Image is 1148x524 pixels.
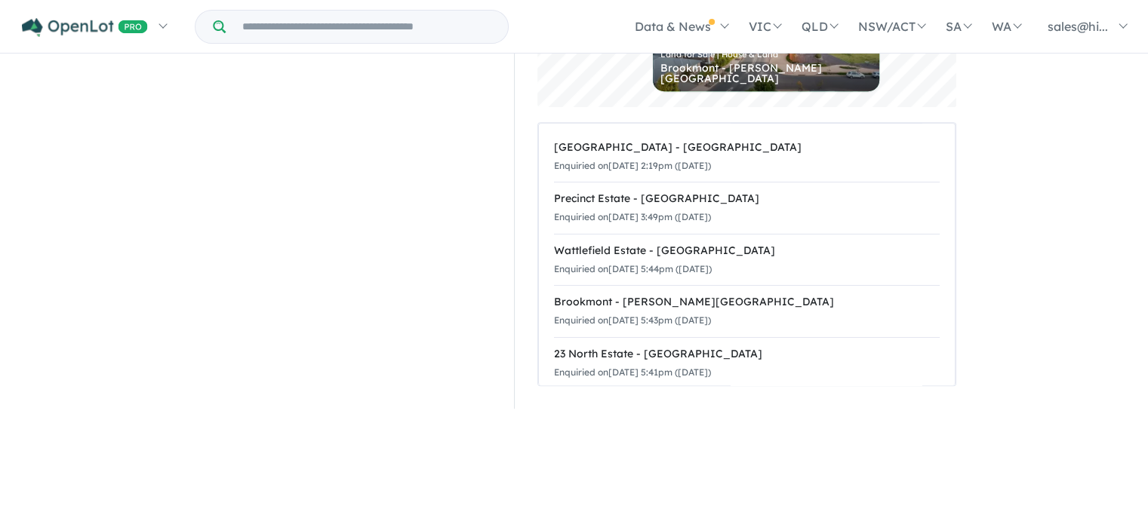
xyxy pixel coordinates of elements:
[554,131,940,183] a: [GEOGRAPHIC_DATA] - [GEOGRAPHIC_DATA]Enquiried on[DATE] 2:19pm ([DATE])
[554,190,940,208] div: Precinct Estate - [GEOGRAPHIC_DATA]
[554,366,711,378] small: Enquiried on [DATE] 5:41pm ([DATE])
[554,211,711,222] small: Enquiried on [DATE] 3:49pm ([DATE])
[554,285,940,338] a: Brookmont - [PERSON_NAME][GEOGRAPHIC_DATA]Enquiried on[DATE] 5:43pm ([DATE])
[554,160,711,171] small: Enquiried on [DATE] 2:19pm ([DATE])
[660,51,872,59] div: Land for Sale | House & Land
[554,234,940,287] a: Wattlefield Estate - [GEOGRAPHIC_DATA]Enquiried on[DATE] 5:44pm ([DATE])
[1048,19,1108,34] span: sales@hi...
[660,63,872,84] div: Brookmont - [PERSON_NAME][GEOGRAPHIC_DATA]
[554,263,712,274] small: Enquiried on [DATE] 5:44pm ([DATE])
[554,242,940,260] div: Wattlefield Estate - [GEOGRAPHIC_DATA]
[554,345,940,363] div: 23 North Estate - [GEOGRAPHIC_DATA]
[554,139,940,157] div: [GEOGRAPHIC_DATA] - [GEOGRAPHIC_DATA]
[229,11,505,43] input: Try estate name, suburb, builder or developer
[554,293,940,311] div: Brookmont - [PERSON_NAME][GEOGRAPHIC_DATA]
[22,18,148,37] img: Openlot PRO Logo White
[554,314,711,326] small: Enquiried on [DATE] 5:43pm ([DATE])
[554,182,940,234] a: Precinct Estate - [GEOGRAPHIC_DATA]Enquiried on[DATE] 3:49pm ([DATE])
[554,337,940,390] a: 23 North Estate - [GEOGRAPHIC_DATA]Enquiried on[DATE] 5:41pm ([DATE])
